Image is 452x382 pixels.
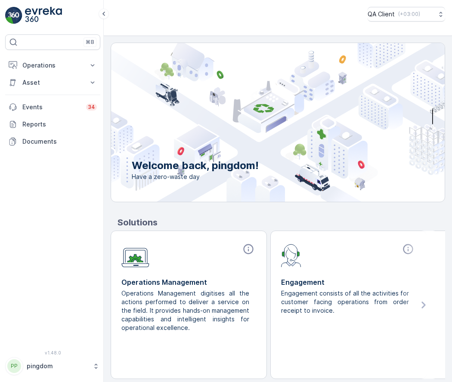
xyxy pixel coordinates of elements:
p: Operations [22,61,83,70]
p: Operations Management digitises all the actions performed to deliver a service on the field. It p... [121,289,249,332]
a: Reports [5,116,100,133]
a: Documents [5,133,100,150]
img: module-icon [121,243,149,268]
span: Have a zero-waste day [132,173,259,181]
p: Operations Management [121,277,256,287]
img: city illustration [72,43,445,202]
button: QA Client(+03:00) [368,7,445,22]
p: Documents [22,137,97,146]
img: module-icon [281,243,301,267]
a: Events34 [5,99,100,116]
p: 34 [88,104,95,111]
p: Engagement consists of all the activities for customer facing operations from order receipt to in... [281,289,409,315]
p: Asset [22,78,83,87]
img: logo_light-DOdMpM7g.png [25,7,62,24]
p: ⌘B [86,39,94,46]
p: Solutions [118,216,445,229]
button: Asset [5,74,100,91]
p: QA Client [368,10,395,18]
span: v 1.48.0 [5,350,100,355]
button: Operations [5,57,100,74]
img: logo [5,7,22,24]
p: pingdom [27,362,88,370]
p: ( +03:00 ) [398,11,420,18]
p: Engagement [281,277,416,287]
p: Reports [22,120,97,129]
p: Events [22,103,81,111]
p: Welcome back, pingdom! [132,159,259,173]
button: PPpingdom [5,357,100,375]
div: PP [7,359,21,373]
